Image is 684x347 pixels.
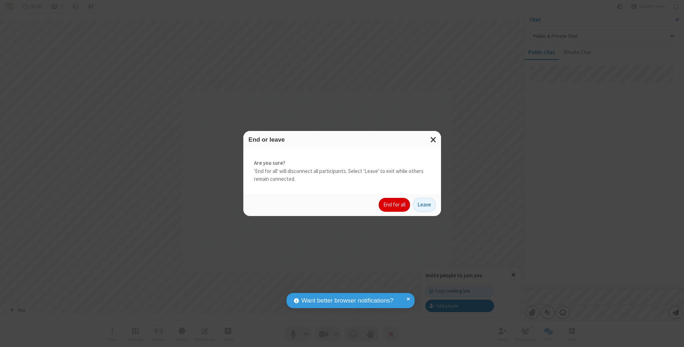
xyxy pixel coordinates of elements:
[243,148,441,194] div: 'End for all' will disconnect all participants. Select 'Leave' to exit while others remain connec...
[413,198,436,212] button: Leave
[301,296,393,305] span: Want better browser notifications?
[426,131,441,148] button: Close modal
[254,159,430,167] strong: Are you sure?
[379,198,410,212] button: End for all
[249,136,436,143] h3: End or leave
